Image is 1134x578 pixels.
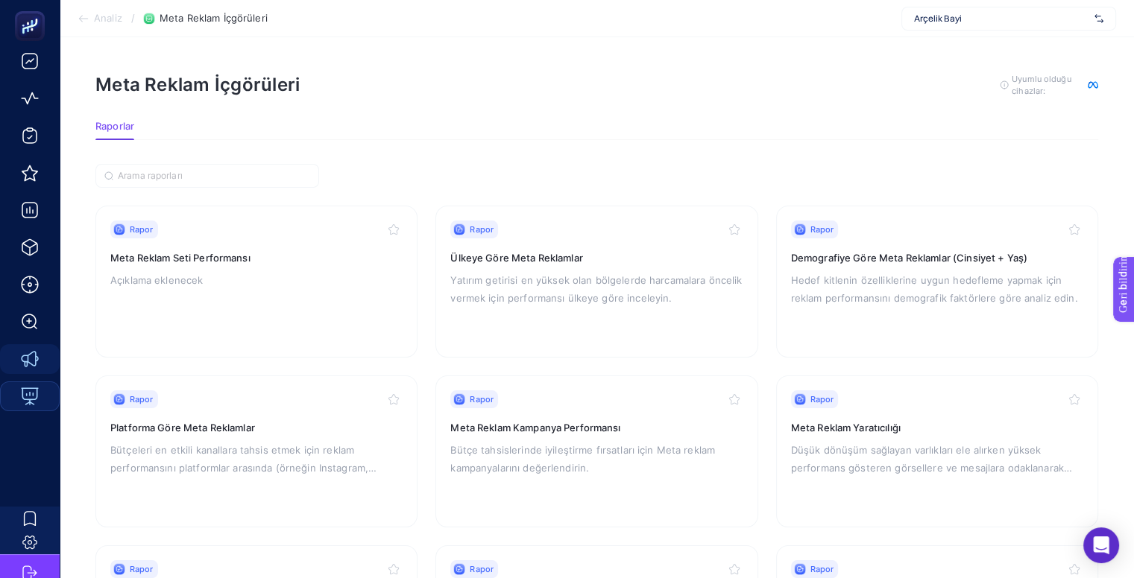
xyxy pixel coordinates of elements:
input: Aramak [118,171,310,182]
a: RaporMeta Reklam YaratıcılığıDüşük dönüşüm sağlayan varlıkları ele alırken yüksek performans göst... [776,375,1098,527]
a: RaporMeta Reklam Seti PerformansıAçıklama eklenecek [95,206,418,358]
font: Meta Reklam İçgörüleri [95,74,300,95]
font: Rapor [130,224,154,235]
font: Rapor [810,394,834,404]
a: RaporDemografiye Göre Meta Reklamlar (Cinsiyet + Yaş)Hedef kitlenin özelliklerine uygun hedefleme... [776,206,1098,358]
a: RaporÜlkeye Göre Meta ReklamlarYatırım getirisi en yüksek olan bölgelerde harcamalara öncelik ver... [435,206,757,358]
div: Intercom Messenger'ı açın [1083,527,1119,563]
font: Ülkeye Göre Meta Reklamlar [450,252,582,264]
font: Yatırım getirisi en yüksek olan bölgelerde harcamalara öncelik vermek için performansı ülkeye gör... [450,274,742,304]
font: Hedef kitlenin özelliklerine uygun hedefleme yapmak için reklam performansını demografik faktörle... [791,274,1078,304]
font: Rapor [130,394,154,404]
font: Bütçe tahsislerinde iyileştirme fırsatları için Meta reklam kampanyalarını değerlendirin. [450,444,715,474]
font: Meta Reklam İçgörüleri [160,12,268,24]
font: / [131,12,135,24]
img: svg%3e [1094,11,1103,26]
font: Meta Reklam Seti Performansı [110,252,251,264]
font: Rapor [130,564,154,574]
font: Uyumlu olduğu cihazlar: [1012,74,1071,96]
font: Arçelik Bayi [914,13,962,24]
font: Açıklama eklenecek [110,274,203,286]
font: Geri bildirim [9,4,69,16]
font: Bütçeleri en etkili kanallara tahsis etmek için reklam performansını platformlar arasında (örneği... [110,444,377,492]
font: Meta Reklam Kampanya Performansı [450,422,620,433]
font: Rapor [810,224,834,235]
font: Demografiye Göre Meta Reklamlar (Cinsiyet + Yaş) [791,252,1027,264]
a: RaporPlatforma Göre Meta ReklamlarBütçeleri en etkili kanallara tahsis etmek için reklam performa... [95,375,418,527]
button: Raporlar [95,121,134,140]
a: RaporMeta Reklam Kampanya PerformansıBütçe tahsislerinde iyileştirme fırsatları için Meta reklam ... [435,375,757,527]
font: Rapor [810,564,834,574]
font: Düşük dönüşüm sağlayan varlıkları ele alırken yüksek performans gösteren görsellere ve mesajlara ... [791,444,1072,492]
font: Raporlar [95,120,134,132]
font: Analiz [94,12,122,24]
font: Rapor [470,394,494,404]
font: Rapor [470,224,494,235]
font: Rapor [470,564,494,574]
font: Meta Reklam Yaratıcılığı [791,422,901,433]
font: Platforma Göre Meta Reklamlar [110,422,255,433]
